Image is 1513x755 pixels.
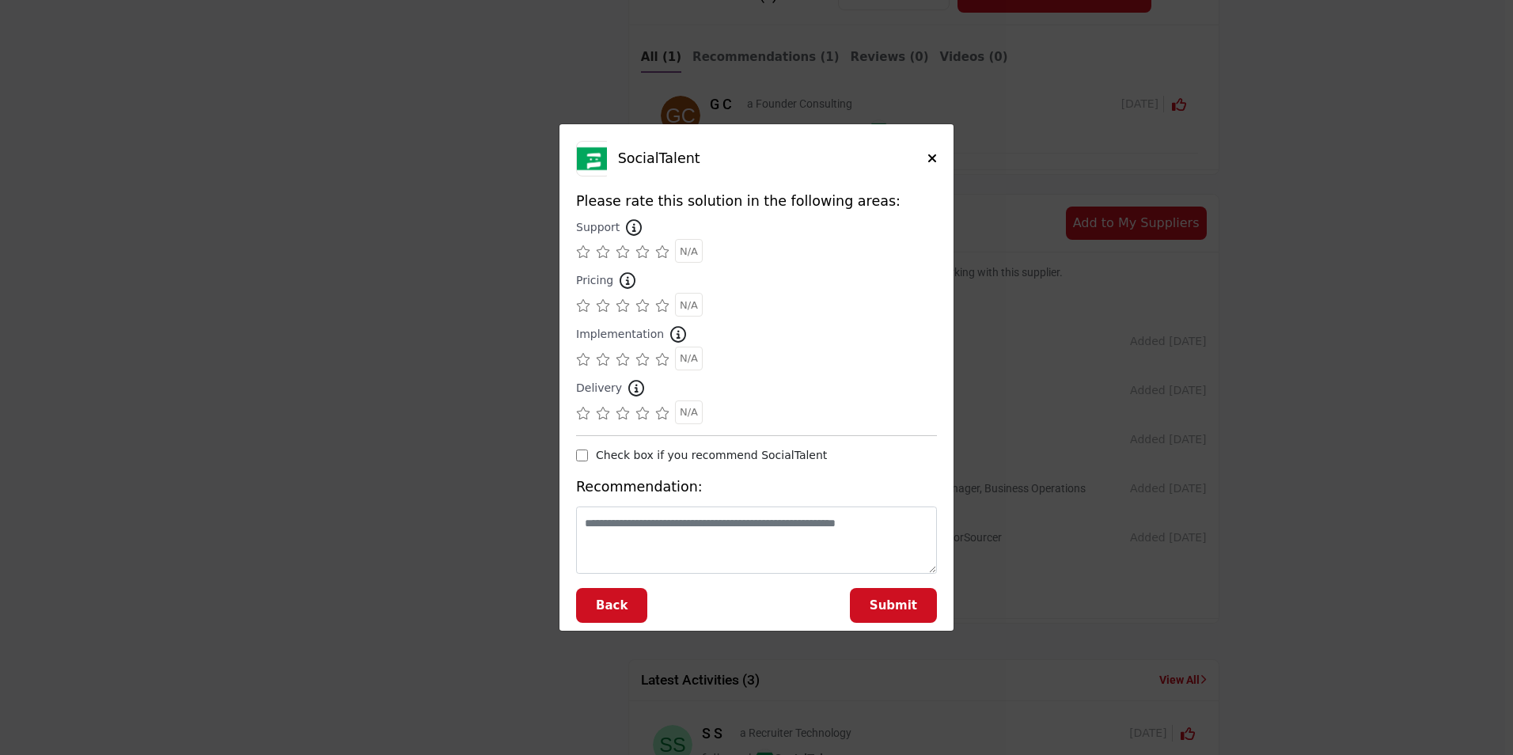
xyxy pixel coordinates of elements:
h5: Recommendation: [576,479,937,495]
h5: SocialTalent [618,150,927,167]
span: N/A [680,245,698,257]
i: How would you rate their support? [626,227,642,228]
h5: Please rate this solution in the following areas: [576,193,937,210]
h6: How would you rate their support? [576,221,620,234]
span: N/A [680,352,698,364]
h6: How would you rate their implementation? [576,328,664,341]
h6: How would you rate their delivery? [576,381,622,395]
i: How would you rate their pricing? [620,280,635,281]
button: Submit [850,588,937,624]
span: Back [596,598,628,613]
span: Submit [870,598,917,613]
button: Close [927,150,937,167]
img: SocialTalent Logo [576,141,612,176]
button: Back [576,588,647,624]
label: Check box if you recommend SocialTalent [596,447,827,464]
h6: How would you rate their pricing? [576,274,613,287]
span: N/A [680,299,698,311]
i: How would you rate their implementation? [670,334,686,335]
span: N/A [680,406,698,418]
